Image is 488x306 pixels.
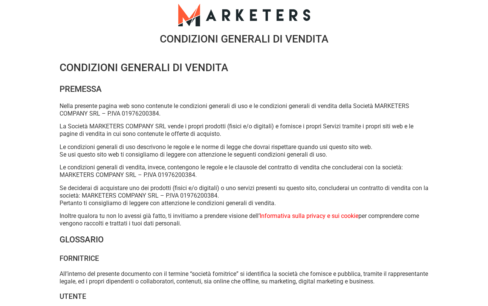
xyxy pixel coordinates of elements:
[60,102,429,117] p: Nella presente pagina web sono contenute le condizioni generali di uso e le condizioni generali d...
[60,212,429,227] p: Inoltre qualora tu non lo avessi già fatto, ti invitiamo a prendere visione dell’ per comprendere...
[60,164,429,179] p: Le condizioni generali di vendita, invece, contengono le regole e le clausole del contratto di ve...
[60,291,429,302] h4: UTENTE
[260,212,358,219] a: Informativa sulla privacy e sui cookie
[60,59,429,76] h2: CONDIZIONI GENERALI DI VENDITA
[33,34,455,44] h2: CONDIZIONI GENERALI DI VENDITA
[60,270,429,285] p: All’interno del presente documento con il termine “società fornitrice” si identifica la società c...
[60,123,429,138] p: La Società MARKETERS COMPANY SRL vende i propri prodotti (fisici e/o digitali) e fornisce i propr...
[60,184,429,207] p: Se deciderai di acquistare uno dei prodotti (fisici e/o digitali) o uno servizi presenti su quest...
[60,233,429,247] h3: GLOSSARIO
[60,82,429,96] h3: PREMESSA
[60,253,429,264] h4: FORNITRICE
[60,143,429,158] p: Le condizioni generali di uso descrivono le regole e le norme di legge che dovrai rispettare quan...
